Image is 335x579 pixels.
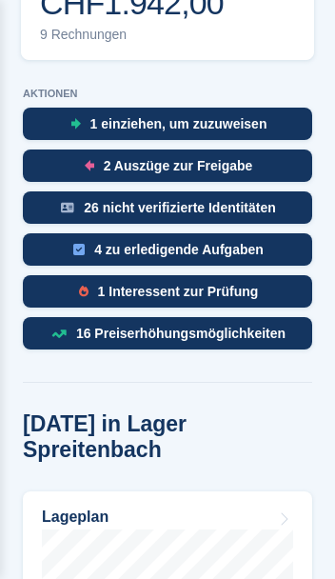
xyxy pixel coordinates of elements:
[23,150,312,191] a: 2 Auszüge zur Freigabe
[84,200,276,215] div: 26 nicht verifizierte Identitäten
[70,118,81,130] img: move_ins_to_allocate_icon-fdf77a2bb77ea45bf5b3d319d69a93e2d87916cf1d5bf7949dd705db3b84f3ca.svg
[104,158,253,173] div: 2 Auszüge zur Freigabe
[23,317,312,359] a: 16 Preiserhöhungsmöglichkeiten
[85,160,94,171] img: move_outs_to_deallocate_icon-f764333ba52eb49d3ac5e1228854f67142a1ed5810a6f6cc68b1a99e826820c5.svg
[79,286,89,297] img: prospect-51fa495bee0391a8d652442698ab0144808aea92771e9ea1ae160a38d050c398.svg
[23,108,312,150] a: 1 einziehen, um zuzuweisen
[76,326,286,341] div: 16 Preiserhöhungsmöglichkeiten
[42,509,108,526] h2: Lageplan
[73,244,85,255] img: task-75834270c22a3079a89374b754ae025e5fb1db73e45f91037f5363f120a921f8.svg
[23,233,312,275] a: 4 zu erledigende Aufgaben
[23,275,312,317] a: 1 Interessent zur Prüfung
[40,27,224,43] div: 9 Rechnungen
[23,411,312,463] h2: [DATE] in Lager Spreitenbach
[61,202,74,213] img: verify_identity-adf6edd0f0f0b5bbfe63781bf79b02c33cf7c696d77639b501bdc392416b5a36.svg
[51,329,67,338] img: price_increase_opportunities-93ffe204e8149a01c8c9dc8f82e8f89637d9d84a8eef4429ea346261dce0b2c0.svg
[90,116,267,131] div: 1 einziehen, um zuzuweisen
[23,88,312,100] p: AKTIONEN
[23,191,312,233] a: 26 nicht verifizierte Identitäten
[94,242,264,257] div: 4 zu erledigende Aufgaben
[98,284,259,299] div: 1 Interessent zur Prüfung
